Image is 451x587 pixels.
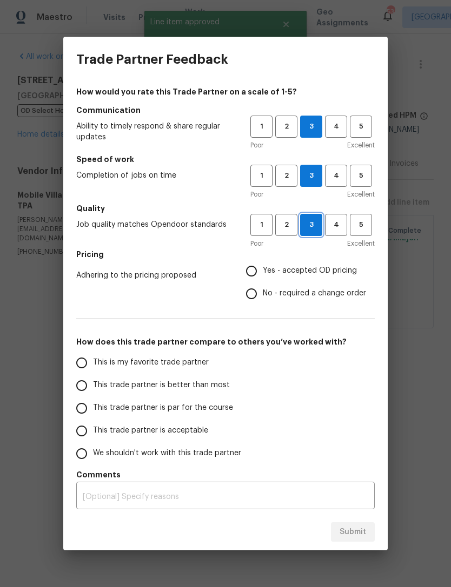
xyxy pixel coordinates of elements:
[326,170,346,182] span: 4
[76,52,228,67] h3: Trade Partner Feedback
[301,120,322,133] span: 3
[251,170,271,182] span: 1
[76,219,233,230] span: Job quality matches Opendoor standards
[300,116,322,138] button: 3
[76,121,233,143] span: Ability to timely respond & share regular updates
[326,219,346,231] span: 4
[76,105,375,116] h5: Communication
[325,165,347,187] button: 4
[347,140,375,151] span: Excellent
[300,214,322,236] button: 3
[250,214,273,236] button: 1
[325,214,347,236] button: 4
[250,140,263,151] span: Poor
[275,116,297,138] button: 2
[350,214,372,236] button: 5
[347,189,375,200] span: Excellent
[276,120,296,133] span: 2
[351,219,371,231] span: 5
[76,203,375,214] h5: Quality
[93,425,208,436] span: This trade partner is acceptable
[251,120,271,133] span: 1
[76,86,375,97] h4: How would you rate this Trade Partner on a scale of 1-5?
[76,154,375,165] h5: Speed of work
[350,116,372,138] button: 5
[263,288,366,299] span: No - required a change order
[276,170,296,182] span: 2
[93,448,241,459] span: We shouldn't work with this trade partner
[76,352,375,465] div: How does this trade partner compare to others you’ve worked with?
[250,165,273,187] button: 1
[76,469,375,480] h5: Comments
[250,238,263,249] span: Poor
[276,219,296,231] span: 2
[301,219,322,231] span: 3
[250,116,273,138] button: 1
[351,170,371,182] span: 5
[326,120,346,133] span: 4
[351,120,371,133] span: 5
[275,214,297,236] button: 2
[301,170,322,182] span: 3
[76,336,375,347] h5: How does this trade partner compare to others you’ve worked with?
[246,260,375,305] div: Pricing
[76,249,375,260] h5: Pricing
[251,219,271,231] span: 1
[275,165,297,187] button: 2
[93,380,230,391] span: This trade partner is better than most
[263,265,357,276] span: Yes - accepted OD pricing
[347,238,375,249] span: Excellent
[350,165,372,187] button: 5
[300,165,322,187] button: 3
[93,402,233,414] span: This trade partner is par for the course
[76,170,233,181] span: Completion of jobs on time
[250,189,263,200] span: Poor
[93,357,209,368] span: This is my favorite trade partner
[76,270,229,281] span: Adhering to the pricing proposed
[325,116,347,138] button: 4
